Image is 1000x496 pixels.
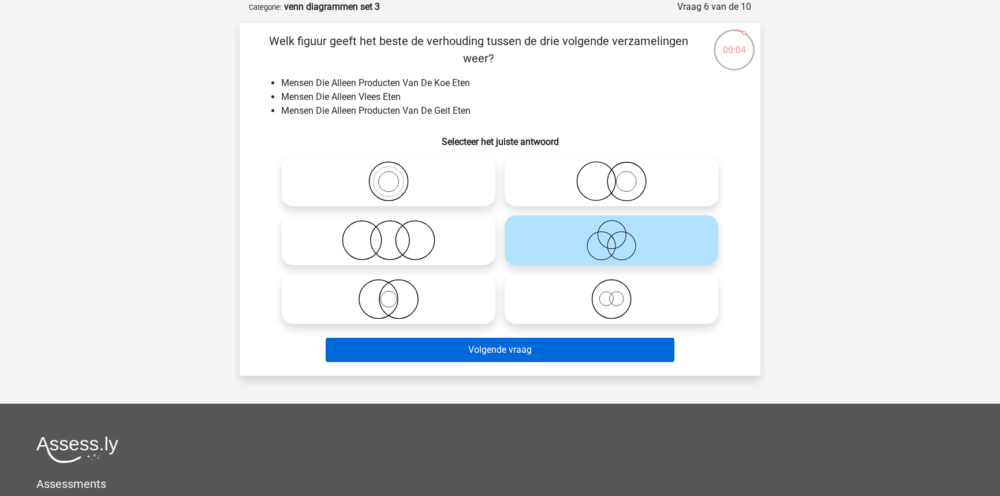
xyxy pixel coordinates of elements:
li: Mensen Die Alleen Producten Van De Geit Eten [281,104,742,118]
p: Welk figuur geeft het beste de verhouding tussen de drie volgende verzamelingen weer? [258,32,699,67]
img: Assessly logo [36,436,118,463]
small: Categorie: [249,3,282,12]
strong: venn diagrammen set 3 [284,1,380,12]
li: Mensen Die Alleen Vlees Eten [281,90,742,104]
button: Volgende vraag [326,338,675,362]
li: Mensen Die Alleen Producten Van De Koe Eten [281,76,742,90]
h6: Selecteer het juiste antwoord [258,127,742,147]
div: 00:04 [712,28,756,57]
h5: Assessments [36,477,964,491]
